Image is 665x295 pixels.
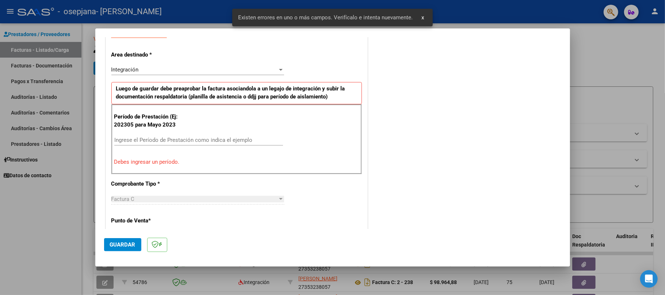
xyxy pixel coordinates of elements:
[111,196,135,202] span: Factura C
[104,238,141,251] button: Guardar
[110,241,135,248] span: Guardar
[111,217,187,225] p: Punto de Venta
[640,270,658,288] div: Open Intercom Messenger
[238,14,413,21] span: Existen errores en uno o más campos. Verifícalo e intenta nuevamente.
[111,66,139,73] span: Integración
[416,11,430,24] button: x
[111,51,187,59] p: Area destinado *
[114,113,188,129] p: Período de Prestación (Ej: 202305 para Mayo 2023
[421,14,424,21] span: x
[116,85,345,100] strong: Luego de guardar debe preaprobar la factura asociandola a un legajo de integración y subir la doc...
[114,158,359,166] p: Debes ingresar un período.
[111,180,187,188] p: Comprobante Tipo *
